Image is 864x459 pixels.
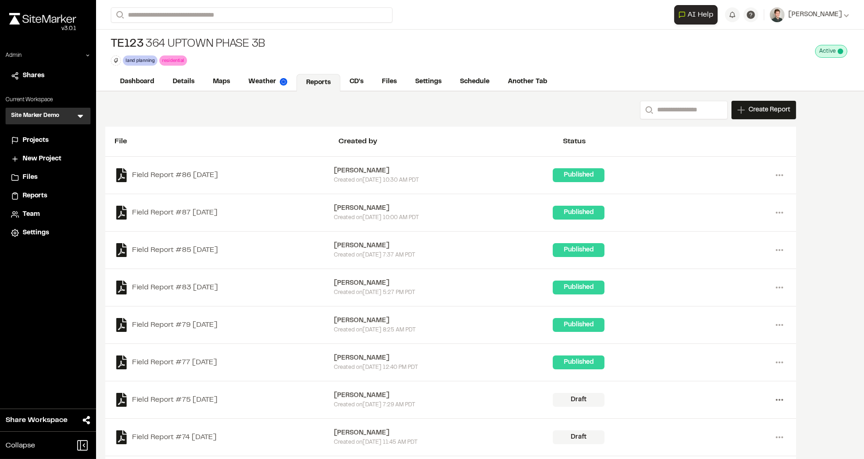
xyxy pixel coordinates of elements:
[9,24,76,33] div: Oh geez...please don't...
[9,13,76,24] img: rebrand.png
[553,206,604,220] div: Published
[334,214,553,222] div: Created on [DATE] 10:00 AM PDT
[770,7,849,22] button: [PERSON_NAME]
[123,55,157,65] div: land planning
[23,191,47,201] span: Reports
[23,209,40,220] span: Team
[115,355,334,369] a: Field Report #77 [DATE]
[334,326,553,334] div: Created on [DATE] 8:25 AM PDT
[373,73,406,91] a: Files
[6,96,91,104] p: Current Workspace
[115,430,334,444] a: Field Report #74 [DATE]
[115,281,334,294] a: Field Report #83 [DATE]
[334,316,553,326] div: [PERSON_NAME]
[334,288,553,297] div: Created on [DATE] 5:27 PM PDT
[334,428,553,438] div: [PERSON_NAME]
[11,172,85,183] a: Files
[788,10,842,20] span: [PERSON_NAME]
[688,9,713,20] span: AI Help
[159,55,187,65] div: residential
[23,172,37,183] span: Files
[111,55,121,66] button: Edit Tags
[553,318,604,332] div: Published
[334,401,553,409] div: Created on [DATE] 7:29 AM PDT
[553,393,604,407] div: Draft
[115,393,334,407] a: Field Report #75 [DATE]
[11,71,85,81] a: Shares
[280,78,287,86] img: precipai.png
[11,209,85,220] a: Team
[553,243,604,257] div: Published
[553,168,604,182] div: Published
[11,191,85,201] a: Reports
[23,135,48,146] span: Projects
[239,73,296,91] a: Weather
[334,166,553,176] div: [PERSON_NAME]
[819,47,836,55] span: Active
[6,51,22,60] p: Admin
[23,228,49,238] span: Settings
[674,5,718,24] button: Open AI Assistant
[11,135,85,146] a: Projects
[296,74,340,92] a: Reports
[553,281,604,294] div: Published
[815,45,847,58] div: This project is active and counting against your active project count.
[563,136,787,147] div: Status
[553,355,604,369] div: Published
[334,176,553,184] div: Created on [DATE] 10:30 AM PDT
[334,251,553,259] div: Created on [DATE] 7:37 AM PDT
[334,363,553,372] div: Created on [DATE] 12:40 PM PDT
[334,278,553,288] div: [PERSON_NAME]
[115,318,334,332] a: Field Report #79 [DATE]
[406,73,451,91] a: Settings
[749,105,790,115] span: Create Report
[115,136,338,147] div: File
[11,111,59,121] h3: Site Marker Demo
[838,49,843,54] span: This project is active and counting against your active project count.
[6,440,35,451] span: Collapse
[11,154,85,164] a: New Project
[23,154,61,164] span: New Project
[674,5,721,24] div: Open AI Assistant
[338,136,562,147] div: Created by
[115,243,334,257] a: Field Report #85 [DATE]
[340,73,373,91] a: CD's
[111,37,144,52] span: TE123
[163,73,204,91] a: Details
[6,415,67,426] span: Share Workspace
[111,73,163,91] a: Dashboard
[553,430,604,444] div: Draft
[451,73,499,91] a: Schedule
[334,391,553,401] div: [PERSON_NAME]
[770,7,785,22] img: User
[115,206,334,220] a: Field Report #87 [DATE]
[334,438,553,447] div: Created on [DATE] 11:45 AM PDT
[334,203,553,214] div: [PERSON_NAME]
[334,353,553,363] div: [PERSON_NAME]
[499,73,556,91] a: Another Tab
[23,71,44,81] span: Shares
[640,101,657,119] button: Search
[204,73,239,91] a: Maps
[11,228,85,238] a: Settings
[111,7,127,23] button: Search
[334,241,553,251] div: [PERSON_NAME]
[111,37,265,52] div: 364 Uptown Phase 3B
[115,168,334,182] a: Field Report #86 [DATE]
